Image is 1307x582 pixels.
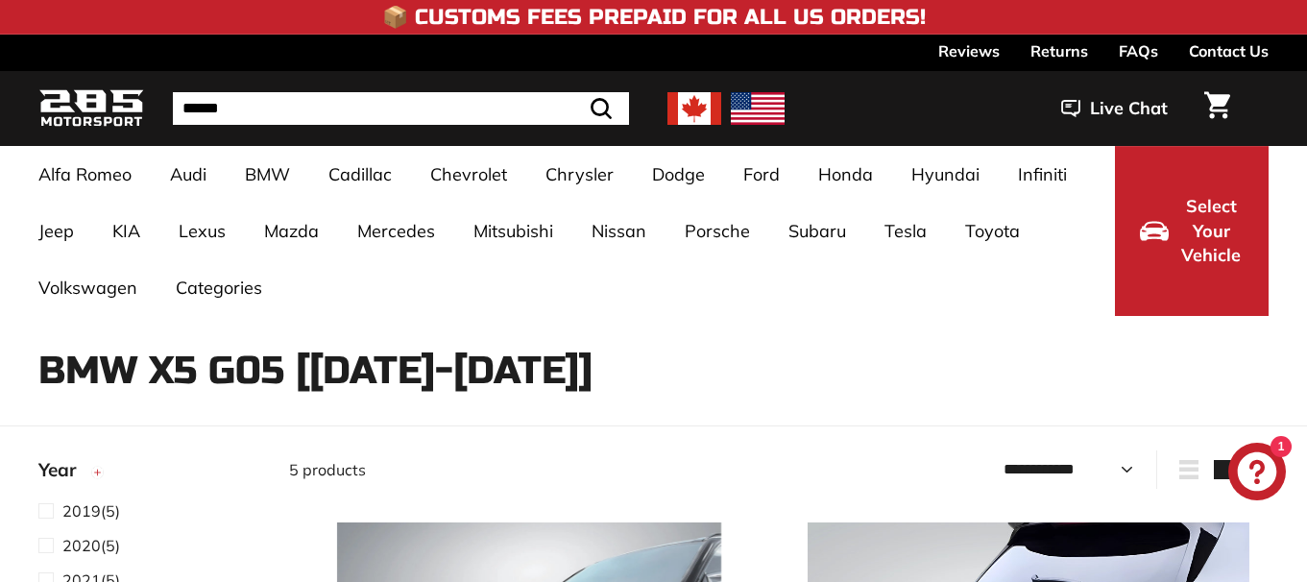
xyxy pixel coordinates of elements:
[526,146,633,203] a: Chrysler
[93,203,159,259] a: KIA
[892,146,999,203] a: Hyundai
[1222,443,1292,505] inbox-online-store-chat: Shopify online store chat
[799,146,892,203] a: Honda
[382,6,926,29] h4: 📦 Customs Fees Prepaid for All US Orders!
[38,450,258,498] button: Year
[865,203,946,259] a: Tesla
[946,203,1039,259] a: Toyota
[1030,35,1088,67] a: Returns
[62,499,120,522] span: (5)
[62,501,101,521] span: 2019
[633,146,724,203] a: Dodge
[151,146,226,203] a: Audi
[666,203,769,259] a: Porsche
[938,35,1000,67] a: Reviews
[38,86,144,132] img: Logo_285_Motorsport_areodynamics_components
[1036,85,1193,133] button: Live Chat
[1178,194,1244,268] span: Select Your Vehicle
[173,92,629,125] input: Search
[769,203,865,259] a: Subaru
[1090,96,1168,121] span: Live Chat
[62,534,120,557] span: (5)
[454,203,572,259] a: Mitsubishi
[38,456,90,484] span: Year
[1189,35,1269,67] a: Contact Us
[159,203,245,259] a: Lexus
[19,259,157,316] a: Volkswagen
[338,203,454,259] a: Mercedes
[62,536,101,555] span: 2020
[226,146,309,203] a: BMW
[1193,76,1242,141] a: Cart
[1115,146,1269,316] button: Select Your Vehicle
[289,458,779,481] div: 5 products
[19,203,93,259] a: Jeep
[1119,35,1158,67] a: FAQs
[38,350,1269,392] h1: BMW X5 G05 [[DATE]-[DATE]]
[19,146,151,203] a: Alfa Romeo
[411,146,526,203] a: Chevrolet
[309,146,411,203] a: Cadillac
[724,146,799,203] a: Ford
[245,203,338,259] a: Mazda
[999,146,1086,203] a: Infiniti
[572,203,666,259] a: Nissan
[157,259,281,316] a: Categories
